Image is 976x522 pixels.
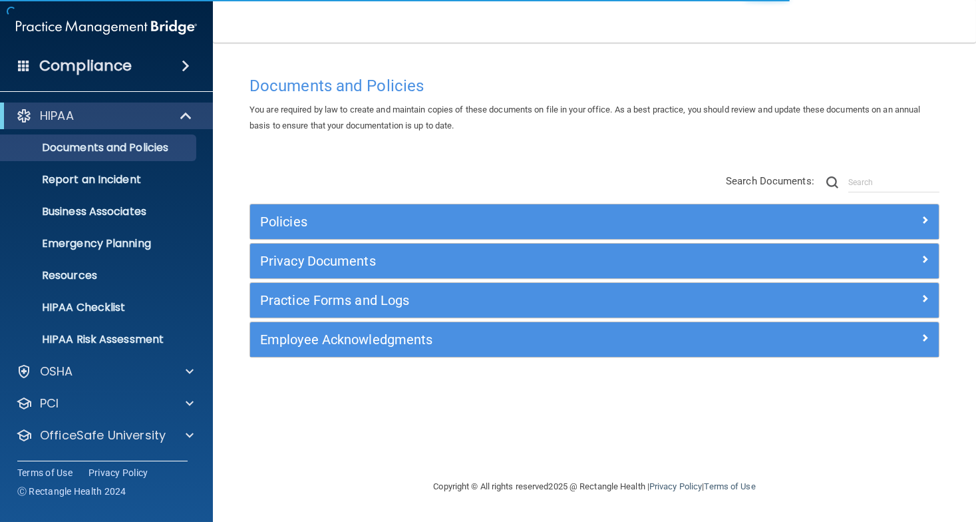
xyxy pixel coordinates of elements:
[9,237,190,250] p: Emergency Planning
[88,466,148,479] a: Privacy Policy
[260,293,756,308] h5: Practice Forms and Logs
[16,108,193,124] a: HIPAA
[9,333,190,346] p: HIPAA Risk Assessment
[260,211,929,232] a: Policies
[260,254,756,268] h5: Privacy Documents
[16,364,194,380] a: OSHA
[260,332,756,347] h5: Employee Acknowledgments
[9,173,190,186] p: Report an Incident
[848,172,939,192] input: Search
[17,466,73,479] a: Terms of Use
[249,105,920,130] span: You are required by law to create and maintain copies of these documents on file in your office. ...
[16,395,194,411] a: PCI
[17,485,126,498] span: Ⓒ Rectangle Health 2024
[260,214,756,229] h5: Policies
[260,250,929,272] a: Privacy Documents
[16,459,194,475] a: Settings
[40,364,73,380] p: OSHA
[9,141,190,154] p: Documents and Policies
[260,290,929,311] a: Practice Forms and Logs
[16,427,194,443] a: OfficeSafe University
[40,108,74,124] p: HIPAA
[9,301,190,314] p: HIPAA Checklist
[352,465,838,508] div: Copyright © All rights reserved 2025 @ Rectangle Health | |
[704,481,755,491] a: Terms of Use
[649,481,702,491] a: Privacy Policy
[39,57,132,75] h4: Compliance
[249,77,939,95] h4: Documents and Policies
[40,427,166,443] p: OfficeSafe University
[9,205,190,218] p: Business Associates
[826,176,838,188] img: ic-search.3b580494.png
[726,175,814,187] span: Search Documents:
[40,459,89,475] p: Settings
[9,269,190,282] p: Resources
[40,395,59,411] p: PCI
[260,329,929,350] a: Employee Acknowledgments
[16,14,197,41] img: PMB logo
